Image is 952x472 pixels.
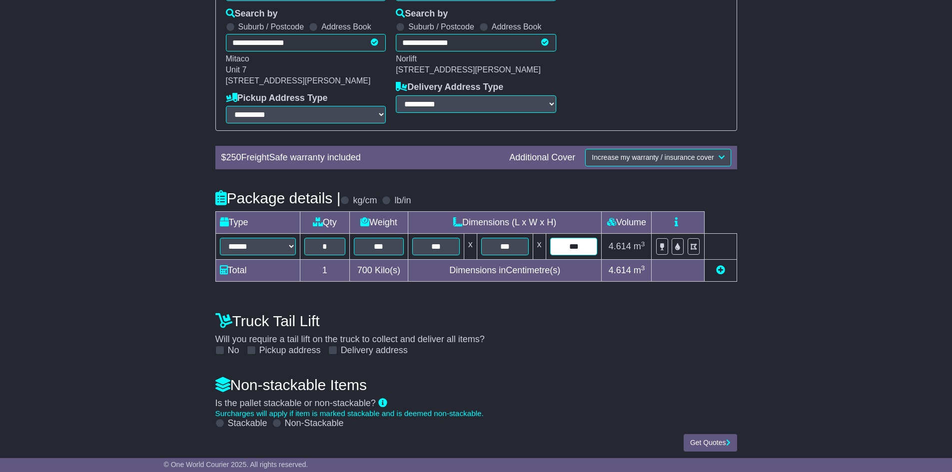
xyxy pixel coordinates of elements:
[634,241,645,251] span: m
[464,234,477,260] td: x
[408,22,474,31] label: Suburb / Postcode
[226,76,371,85] span: [STREET_ADDRESS][PERSON_NAME]
[492,22,542,31] label: Address Book
[396,82,503,93] label: Delivery Address Type
[396,8,448,19] label: Search by
[641,264,645,272] sup: 3
[341,345,408,356] label: Delivery address
[349,212,408,234] td: Weight
[226,54,249,63] span: Mitaco
[716,265,725,275] a: Add new item
[300,212,349,234] td: Qty
[396,65,541,74] span: [STREET_ADDRESS][PERSON_NAME]
[349,260,408,282] td: Kilo(s)
[684,434,737,452] button: Get Quotes
[609,241,631,251] span: 4.614
[228,418,267,429] label: Stackable
[408,212,602,234] td: Dimensions (L x W x H)
[592,153,714,161] span: Increase my warranty / insurance cover
[609,265,631,275] span: 4.614
[396,54,417,63] span: Norlift
[215,398,376,408] span: Is the pallet stackable or non-stackable?
[321,22,371,31] label: Address Book
[226,152,241,162] span: 250
[641,240,645,248] sup: 3
[228,345,239,356] label: No
[215,377,737,393] h4: Non-stackable Items
[215,260,300,282] td: Total
[394,195,411,206] label: lb/in
[533,234,546,260] td: x
[215,409,737,418] div: Surcharges will apply if item is marked stackable and is deemed non-stackable.
[226,8,278,19] label: Search by
[504,152,580,163] div: Additional Cover
[353,195,377,206] label: kg/cm
[226,65,247,74] span: Unit 7
[238,22,304,31] label: Suburb / Postcode
[408,260,602,282] td: Dimensions in Centimetre(s)
[215,190,341,206] h4: Package details |
[602,212,652,234] td: Volume
[215,313,737,329] h4: Truck Tail Lift
[164,461,308,469] span: © One World Courier 2025. All rights reserved.
[215,212,300,234] td: Type
[585,149,731,166] button: Increase my warranty / insurance cover
[300,260,349,282] td: 1
[285,418,344,429] label: Non-Stackable
[226,93,328,104] label: Pickup Address Type
[259,345,321,356] label: Pickup address
[634,265,645,275] span: m
[357,265,372,275] span: 700
[210,307,742,356] div: Will you require a tail lift on the truck to collect and deliver all items?
[216,152,505,163] div: $ FreightSafe warranty included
